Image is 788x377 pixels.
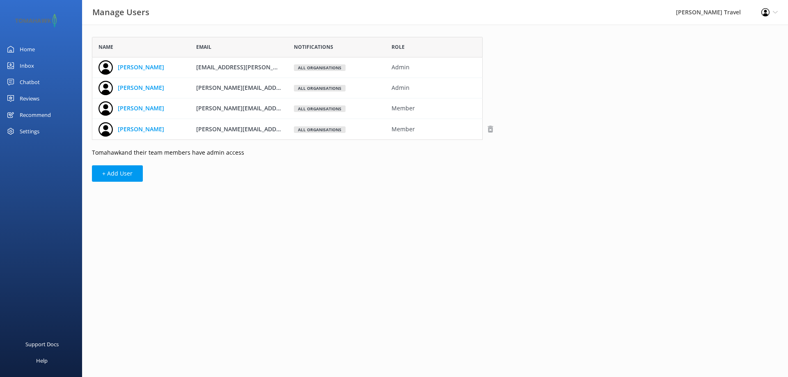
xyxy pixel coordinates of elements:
a: [PERSON_NAME] [118,83,164,92]
span: Email [196,43,211,51]
span: Admin [392,83,477,92]
div: All organisations [294,126,346,133]
div: Chatbot [20,74,40,90]
span: Member [392,125,477,134]
div: Settings [20,123,39,139]
span: Member [392,104,477,113]
div: All organisations [294,105,346,112]
a: [PERSON_NAME] [118,125,164,134]
span: [PERSON_NAME][EMAIL_ADDRESS][PERSON_NAME][DOMAIN_NAME] [196,84,385,91]
div: Help [36,352,48,369]
div: All organisations [294,85,346,91]
span: [EMAIL_ADDRESS][PERSON_NAME][DOMAIN_NAME] [196,63,339,71]
div: All organisations [294,64,346,71]
span: Admin [392,63,477,72]
div: Recommend [20,107,51,123]
div: Support Docs [25,336,59,352]
a: [PERSON_NAME] [118,104,164,113]
span: Name [98,43,113,51]
button: + Add User [92,165,143,182]
a: [PERSON_NAME] [118,63,164,72]
span: [PERSON_NAME][EMAIL_ADDRESS][PERSON_NAME][PERSON_NAME][DOMAIN_NAME] [196,125,432,133]
img: 2-1647550015.png [12,14,60,27]
div: Inbox [20,57,34,74]
p: Tomahawk and their team members have admin access [92,148,483,157]
h3: Manage Users [92,6,149,19]
div: Reviews [20,90,39,107]
span: [PERSON_NAME][EMAIL_ADDRESS][DOMAIN_NAME] [196,104,339,112]
div: grid [92,57,483,139]
span: Role [392,43,405,51]
div: Home [20,41,35,57]
span: Notifications [294,43,333,51]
